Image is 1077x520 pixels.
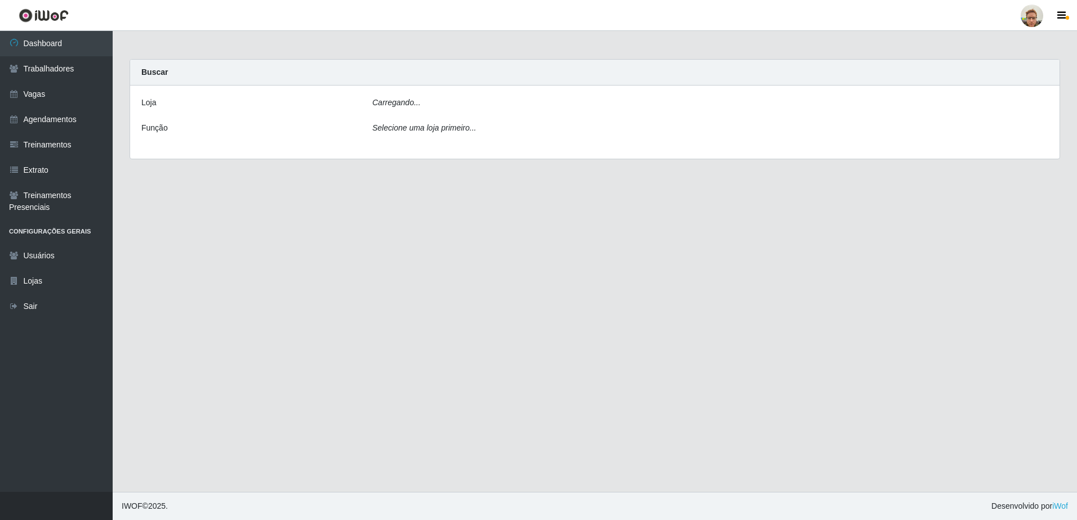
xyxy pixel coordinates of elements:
[122,500,168,512] span: © 2025 .
[1052,501,1068,510] a: iWof
[141,122,168,134] label: Função
[19,8,69,23] img: CoreUI Logo
[141,68,168,77] strong: Buscar
[372,123,476,132] i: Selecione uma loja primeiro...
[122,501,143,510] span: IWOF
[991,500,1068,512] span: Desenvolvido por
[141,97,156,109] label: Loja
[372,98,421,107] i: Carregando...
